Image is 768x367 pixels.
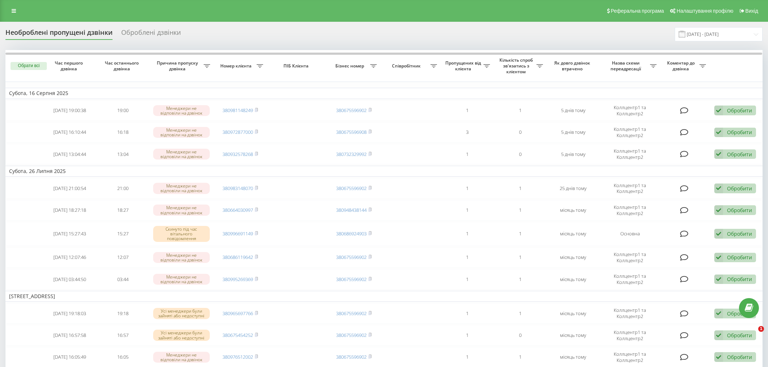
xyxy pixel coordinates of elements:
[547,247,600,268] td: місяць тому
[96,247,149,268] td: 12:07
[222,129,253,135] a: 380972877000
[384,63,431,69] span: Співробітник
[603,60,650,71] span: Назва схеми переадресації
[153,105,210,116] div: Менеджери не відповіли на дзвінок
[49,60,90,71] span: Час першого дзвінка
[153,274,210,285] div: Менеджери не відповіли на дзвінок
[547,269,600,289] td: місяць тому
[600,247,660,268] td: Коллцентр1 та Коллцентр2
[745,8,758,14] span: Вихід
[494,325,547,345] td: 0
[441,325,494,345] td: 1
[153,127,210,138] div: Менеджери не відповіли на дзвінок
[547,144,600,164] td: 5 днів тому
[600,144,660,164] td: Коллцентр1 та Коллцентр2
[222,276,253,283] a: 380995269369
[96,325,149,345] td: 16:57
[336,107,367,114] a: 380675596902
[153,149,210,160] div: Менеджери не відповіли на дзвінок
[547,100,600,121] td: 5 днів тому
[96,269,149,289] td: 03:44
[600,100,660,121] td: Коллцентр1 та Коллцентр2
[222,254,253,260] a: 380686119642
[727,185,752,192] div: Обробити
[102,60,143,71] span: Час останнього дзвінка
[441,222,494,246] td: 1
[273,63,321,69] span: ПІБ Клієнта
[96,144,149,164] td: 13:04
[5,88,763,99] td: Субота, 16 Серпня 2025
[153,183,210,194] div: Менеджери не відповіли на дзвінок
[441,144,494,164] td: 1
[96,303,149,323] td: 19:18
[494,122,547,143] td: 0
[727,310,752,317] div: Обробити
[494,303,547,323] td: 1
[43,200,96,220] td: [DATE] 18:27:18
[96,222,149,246] td: 15:27
[336,207,367,213] a: 380948438144
[43,247,96,268] td: [DATE] 12:07:46
[43,122,96,143] td: [DATE] 16:10:44
[600,178,660,198] td: Коллцентр1 та Коллцентр2
[547,222,600,246] td: місяць тому
[494,222,547,246] td: 1
[222,354,253,360] a: 380976512002
[336,185,367,191] a: 380675596902
[153,205,210,215] div: Менеджери не відповіли на дзвінок
[727,230,752,237] div: Обробити
[441,100,494,121] td: 1
[611,8,664,14] span: Реферальна програма
[743,326,761,343] iframe: Intercom live chat
[336,332,367,338] a: 380675596902
[5,29,113,40] div: Необроблені пропущені дзвінки
[547,122,600,143] td: 5 днів тому
[43,269,96,289] td: [DATE] 03:44:50
[727,151,752,158] div: Обробити
[441,247,494,268] td: 1
[121,29,181,40] div: Оброблені дзвінки
[217,63,257,69] span: Номер клієнта
[43,325,96,345] td: [DATE] 16:57:58
[600,122,660,143] td: Коллцентр1 та Коллцентр2
[336,230,367,237] a: 380686924903
[758,326,764,332] span: 1
[153,226,210,242] div: Скинуто під час вітального повідомлення
[336,276,367,283] a: 380675596902
[727,254,752,261] div: Обробити
[336,254,367,260] a: 380675596902
[441,269,494,289] td: 1
[96,100,149,121] td: 19:00
[600,222,660,246] td: Основна
[494,269,547,289] td: 1
[5,291,763,302] td: [STREET_ADDRESS]
[441,200,494,220] td: 1
[547,303,600,323] td: місяць тому
[727,332,752,339] div: Обробити
[727,107,752,114] div: Обробити
[96,200,149,220] td: 18:27
[727,276,752,283] div: Обробити
[441,178,494,198] td: 1
[153,330,210,341] div: Усі менеджери були зайняті або недоступні
[222,151,253,157] a: 380932578268
[547,178,600,198] td: 25 днів тому
[727,207,752,214] div: Обробити
[43,178,96,198] td: [DATE] 21:00:54
[494,100,547,121] td: 1
[600,303,660,323] td: Коллцентр1 та Коллцентр2
[553,60,594,71] span: Як довго дзвінок втрачено
[222,310,253,317] a: 380965697766
[600,325,660,345] td: Коллцентр1 та Коллцентр2
[222,332,253,338] a: 380675454252
[600,269,660,289] td: Коллцентр1 та Коллцентр2
[96,122,149,143] td: 16:18
[600,200,660,220] td: Коллцентр1 та Коллцентр2
[96,178,149,198] td: 21:00
[43,222,96,246] td: [DATE] 15:27:43
[441,303,494,323] td: 1
[11,62,47,70] button: Обрати всі
[43,100,96,121] td: [DATE] 19:00:38
[153,308,210,319] div: Усі менеджери були зайняті або недоступні
[441,122,494,143] td: 3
